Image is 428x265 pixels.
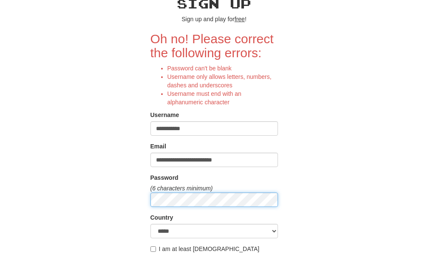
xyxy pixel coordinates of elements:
em: (6 characters minimum) [150,185,213,192]
li: Username only allows letters, numbers, dashes and underscores [167,73,278,89]
label: Username [150,111,179,119]
h2: Oh no! Please correct the following errors: [150,32,278,60]
p: Sign up and play for ! [150,15,278,23]
u: free [235,16,245,22]
li: Password can't be blank [167,64,278,73]
label: Password [150,173,179,182]
input: I am at least [DEMOGRAPHIC_DATA] [150,246,156,252]
label: Email [150,142,166,151]
li: Username must end with an alphanumeric character [167,89,278,106]
label: Country [150,213,173,222]
label: I am at least [DEMOGRAPHIC_DATA] [150,245,260,253]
